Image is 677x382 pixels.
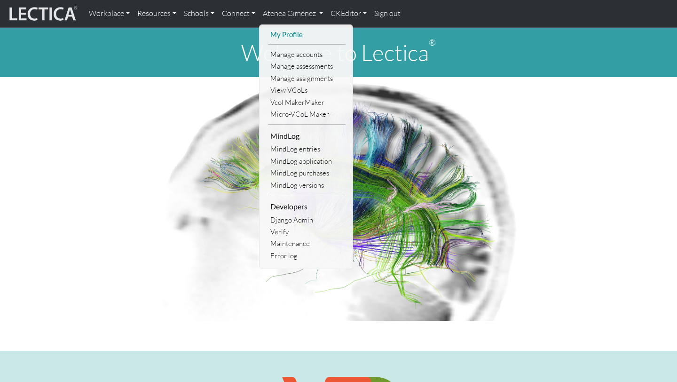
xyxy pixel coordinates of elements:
[268,143,346,155] a: MindLog entries
[370,4,404,24] a: Sign out
[85,4,134,24] a: Workplace
[268,48,346,60] a: Manage accounts
[268,250,346,262] a: Error log
[134,4,180,24] a: Resources
[268,108,346,120] a: Micro-VCoL Maker
[218,4,259,24] a: Connect
[268,214,346,226] a: Django Admin
[268,179,346,191] a: MindLog versions
[268,128,346,143] li: MindLog
[268,29,346,40] a: My Profile
[268,29,346,262] ul: Atenea Giménez
[268,72,346,84] a: Manage assignments
[156,77,521,321] img: Human Connectome Project Image
[268,167,346,179] a: MindLog purchases
[268,60,346,72] a: Manage assessments
[259,4,327,24] a: Atenea Giménez
[268,238,346,249] a: Maintenance
[268,155,346,167] a: MindLog application
[180,4,218,24] a: Schools
[429,37,436,48] sup: ®
[7,5,78,23] img: lecticalive
[268,226,346,238] a: Verify
[268,96,346,108] a: Vcol MakerMaker
[268,199,346,214] li: Developers
[268,84,346,96] a: View VCoLs
[327,4,370,24] a: CKEditor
